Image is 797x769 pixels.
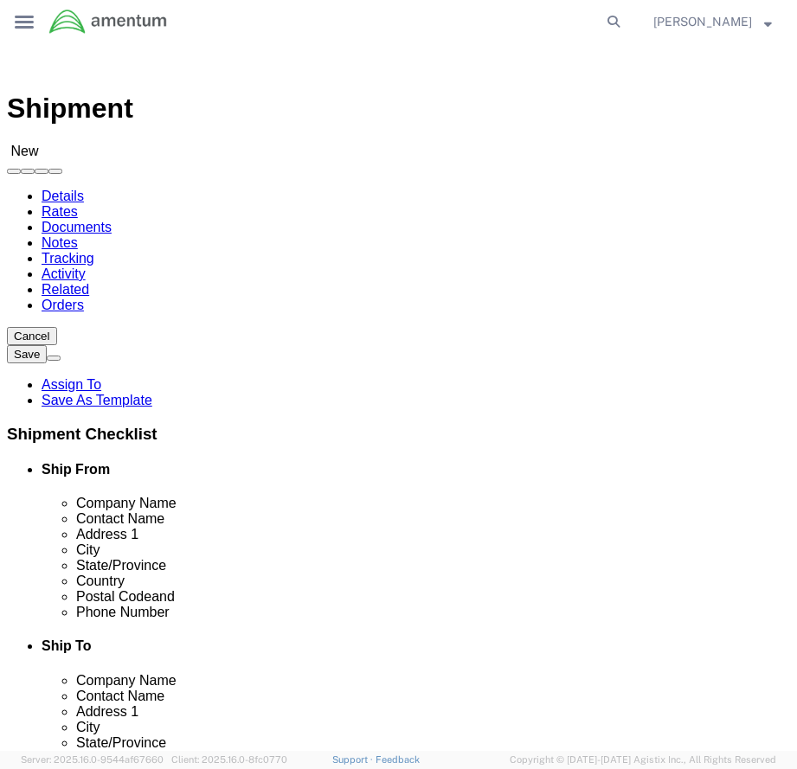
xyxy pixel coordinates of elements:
span: Client: 2025.16.0-8fc0770 [171,754,287,765]
img: logo [48,9,168,35]
span: Server: 2025.16.0-9544af67660 [21,754,164,765]
button: [PERSON_NAME] [652,11,773,32]
span: Copyright © [DATE]-[DATE] Agistix Inc., All Rights Reserved [510,753,776,767]
a: Support [332,754,376,765]
span: Rob Allmond [653,12,752,31]
a: Feedback [376,754,420,765]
